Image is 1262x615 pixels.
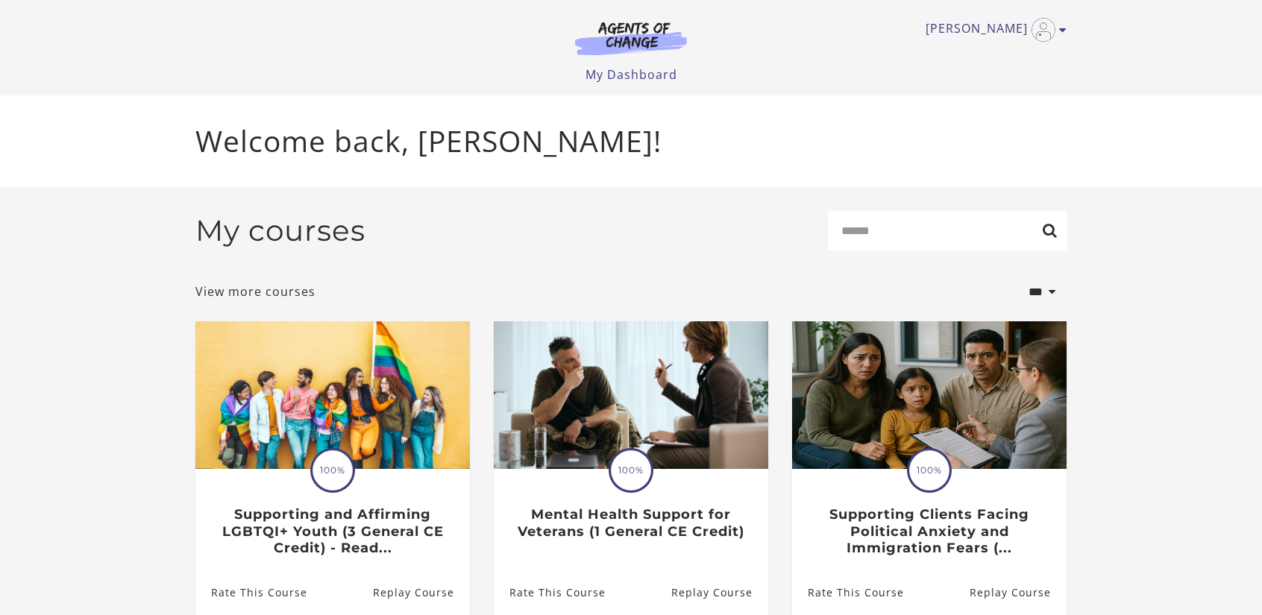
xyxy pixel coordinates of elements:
[509,506,752,540] h3: Mental Health Support for Veterans (1 General CE Credit)
[926,18,1059,42] a: Toggle menu
[195,213,365,248] h2: My courses
[808,506,1050,557] h3: Supporting Clients Facing Political Anxiety and Immigration Fears (...
[195,283,315,300] a: View more courses
[586,66,677,83] a: My Dashboard
[313,450,353,491] span: 100%
[211,506,453,557] h3: Supporting and Affirming LGBTQI+ Youth (3 General CE Credit) - Read...
[909,450,949,491] span: 100%
[611,450,651,491] span: 100%
[195,119,1067,163] p: Welcome back, [PERSON_NAME]!
[559,21,703,55] img: Agents of Change Logo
